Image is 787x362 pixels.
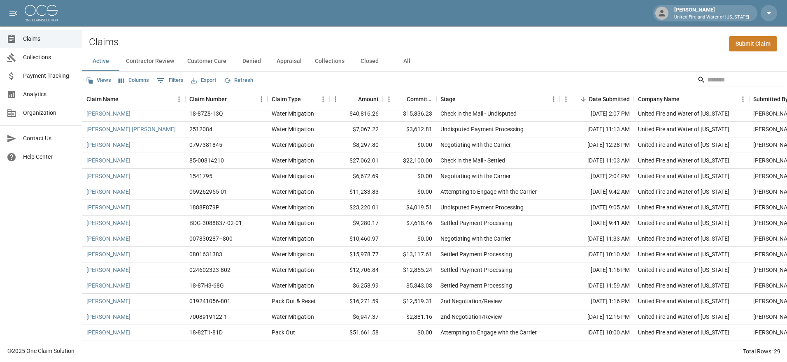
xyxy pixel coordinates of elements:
div: dynamic tabs [82,51,787,71]
div: Amount [358,88,379,111]
div: [PERSON_NAME] [671,6,752,21]
div: $9,280.17 [329,216,383,231]
div: $7,618.46 [383,216,436,231]
div: [DATE] 11:13 AM [560,122,634,137]
div: Pack Out & Reset [272,297,316,305]
div: United Fire and Water of Louisiana [638,266,729,274]
button: Sort [301,93,312,105]
div: Water Mitigation [272,141,314,149]
div: $11,233.83 [329,184,383,200]
div: 2nd Negotiation/Review [440,297,502,305]
div: United Fire and Water of Louisiana [638,109,729,118]
div: $23,220.01 [329,200,383,216]
div: $8,297.80 [329,137,383,153]
a: [PERSON_NAME] [86,328,130,336]
div: United Fire and Water of Louisiana [638,234,729,243]
div: Negotiating with the Carrier [440,141,511,149]
div: Claim Number [185,88,268,111]
button: Sort [347,93,358,105]
div: Claim Name [86,88,119,111]
div: Committed Amount [383,88,436,111]
div: [DATE] 2:04 PM [560,169,634,184]
div: Water Mitigation [272,250,314,258]
div: $6,258.99 [329,278,383,294]
span: Organization [23,109,75,117]
div: © 2025 One Claim Solution [7,347,75,355]
span: Payment Tracking [23,72,75,80]
a: [PERSON_NAME] [86,313,130,321]
div: Check in the Mail - Settled [440,156,505,165]
div: $0.00 [383,137,436,153]
a: [PERSON_NAME] [86,219,130,227]
div: $15,978.77 [329,247,383,262]
a: [PERSON_NAME] [86,234,130,243]
button: Menu [255,93,268,105]
div: 2512084 [189,125,212,133]
div: Stage [440,88,456,111]
div: Settled Payment Processing [440,266,512,274]
div: Water Mitigation [272,188,314,196]
button: Select columns [116,74,151,87]
p: United Fire and Water of [US_STATE] [674,14,749,21]
div: 059262955-01 [189,188,227,196]
button: Denied [233,51,270,71]
div: 024602323-802 [189,266,231,274]
div: 18-82T1-81D [189,328,223,336]
div: [DATE] 1:16 PM [560,294,634,309]
div: Water Mitigation [272,156,314,165]
div: $0.00 [383,231,436,247]
div: Water Mitigation [272,109,314,118]
button: Collections [308,51,351,71]
div: $27,062.01 [329,153,383,169]
span: Collections [23,53,75,62]
div: 18-87H3-68G [189,281,224,290]
div: [DATE] 11:03 AM [560,153,634,169]
div: United Fire and Water of Louisiana [638,281,729,290]
div: $6,672.69 [329,169,383,184]
div: 0801631383 [189,250,222,258]
button: Sort [119,93,130,105]
div: [DATE] 2:07 PM [560,106,634,122]
div: Date Submitted [560,88,634,111]
div: United Fire and Water of Louisiana [638,219,729,227]
a: [PERSON_NAME] [86,297,130,305]
button: Menu [383,93,395,105]
div: Total Rows: 29 [743,347,780,355]
div: United Fire and Water of Louisiana [638,313,729,321]
div: Water Mitigation [272,313,314,321]
div: Water Mitigation [272,234,314,243]
div: Claim Type [268,88,329,111]
div: United Fire and Water of Louisiana [638,328,729,336]
button: Menu [173,93,185,105]
div: $40,816.26 [329,106,383,122]
div: United Fire and Water of Louisiana [638,156,729,165]
div: 007830287–800 [189,234,233,243]
div: [DATE] 9:41 AM [560,216,634,231]
div: Water Mitigation [272,266,314,274]
button: Show filters [154,74,186,87]
span: Analytics [23,90,75,99]
a: [PERSON_NAME] [86,203,130,211]
div: 18-87Z8-13Q [189,109,223,118]
button: Menu [547,93,560,105]
span: Help Center [23,153,75,161]
div: Check in the Mail - Undisputed [440,109,517,118]
a: Submit Claim [729,36,777,51]
div: 85-00814210 [189,156,224,165]
div: Water Mitigation [272,281,314,290]
div: Water Mitigation [272,172,314,180]
div: $51,661.58 [329,325,383,341]
div: Pack Out [272,328,295,336]
a: [PERSON_NAME] [86,188,130,196]
div: 1541795 [189,172,212,180]
div: $5,343.03 [383,278,436,294]
div: [DATE] 12:15 PM [560,309,634,325]
div: $2,881.16 [383,309,436,325]
a: [PERSON_NAME] [86,109,130,118]
button: Closed [351,51,388,71]
div: Undisputed Payment Processing [440,203,524,211]
div: Settled Payment Processing [440,219,512,227]
div: $0.00 [383,184,436,200]
div: Stage [436,88,560,111]
div: $12,706.84 [329,262,383,278]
